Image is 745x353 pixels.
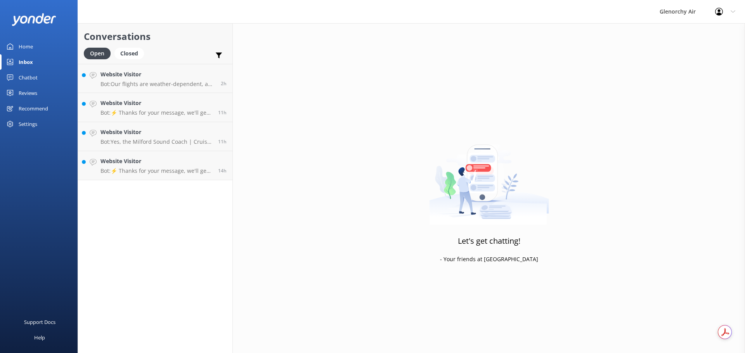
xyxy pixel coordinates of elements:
[84,29,227,44] h2: Conversations
[84,49,114,57] a: Open
[19,116,37,132] div: Settings
[78,122,232,151] a: Website VisitorBot:Yes, the Milford Sound Coach | Cruise | Fly trip includes a return flight over...
[19,85,37,101] div: Reviews
[100,128,212,136] h4: Website Visitor
[24,314,55,330] div: Support Docs
[100,157,212,165] h4: Website Visitor
[218,167,227,174] span: Sep 18 2025 05:18pm (UTC +12:00) Pacific/Auckland
[78,151,232,180] a: Website VisitorBot:⚡ Thanks for your message, we'll get back to you as soon as we can. You're als...
[100,81,215,88] p: Bot: Our flights are weather-dependent, and pilots will make a weather check 1 hour before each s...
[429,128,549,225] img: artwork of a man stealing a conversation from at giant smartphone
[114,48,144,59] div: Closed
[78,93,232,122] a: Website VisitorBot:⚡ Thanks for your message, we'll get back to you as soon as we can. You're als...
[100,109,212,116] p: Bot: ⚡ Thanks for your message, we'll get back to you as soon as we can. You're also welcome to k...
[100,70,215,79] h4: Website Visitor
[100,167,212,174] p: Bot: ⚡ Thanks for your message, we'll get back to you as soon as we can. You're also welcome to k...
[440,255,538,263] p: - Your friends at [GEOGRAPHIC_DATA]
[78,64,232,93] a: Website VisitorBot:Our flights are weather-dependent, and pilots will make a weather check 1 hour...
[218,138,227,145] span: Sep 18 2025 09:00pm (UTC +12:00) Pacific/Auckland
[221,80,227,87] span: Sep 19 2025 05:14am (UTC +12:00) Pacific/Auckland
[218,109,227,116] span: Sep 18 2025 09:02pm (UTC +12:00) Pacific/Auckland
[100,99,212,107] h4: Website Visitor
[34,330,45,345] div: Help
[100,138,212,145] p: Bot: Yes, the Milford Sound Coach | Cruise | Fly trip includes a return flight over dramatic alpi...
[19,101,48,116] div: Recommend
[12,13,56,26] img: yonder-white-logo.png
[84,48,111,59] div: Open
[458,235,520,247] h3: Let's get chatting!
[19,70,38,85] div: Chatbot
[19,39,33,54] div: Home
[19,54,33,70] div: Inbox
[114,49,148,57] a: Closed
